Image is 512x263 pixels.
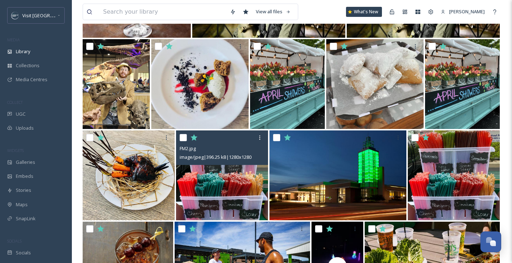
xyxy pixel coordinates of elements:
img: PrehistoricNick with Skull @fossils.JPG [83,39,150,129]
a: [PERSON_NAME] [437,5,488,19]
span: Collections [16,62,40,69]
span: Visit [GEOGRAPHIC_DATA] [22,12,78,19]
span: SOCIALS [7,238,22,244]
span: MEDIA [7,37,20,42]
span: Library [16,48,30,55]
span: Maps [16,201,28,208]
span: image/jpeg | 396.25 kB | 1280 x 1280 [180,154,252,160]
span: Galleries [16,159,35,166]
a: What's New [346,7,382,17]
img: edited4.jpeg [83,130,175,220]
img: farmers2.jpg [408,130,500,220]
span: Stories [16,187,31,194]
span: [PERSON_NAME] [449,8,485,15]
span: SnapLink [16,215,36,222]
input: Search your library [100,4,226,20]
img: farmers3.jpg [326,39,424,129]
img: OverlandPark_ConventionCenter_2012_Twitter.jpg [269,130,406,220]
img: FM1.jpg [425,39,500,129]
img: c3es6xdrejuflcaqpovn.png [11,12,19,19]
span: Media Centres [16,76,47,83]
img: FM2.jpg [176,130,268,220]
img: farmers1.jpg [250,39,325,129]
span: Embeds [16,173,33,180]
span: Socials [16,249,31,256]
a: View all files [252,5,294,19]
span: Uploads [16,125,34,131]
span: WIDGETS [7,148,24,153]
span: FM2.jpg [180,145,196,152]
span: UGC [16,111,26,117]
button: Open Chat [480,231,501,252]
img: strangahll3.jpeg [151,39,249,129]
span: COLLECT [7,100,23,105]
